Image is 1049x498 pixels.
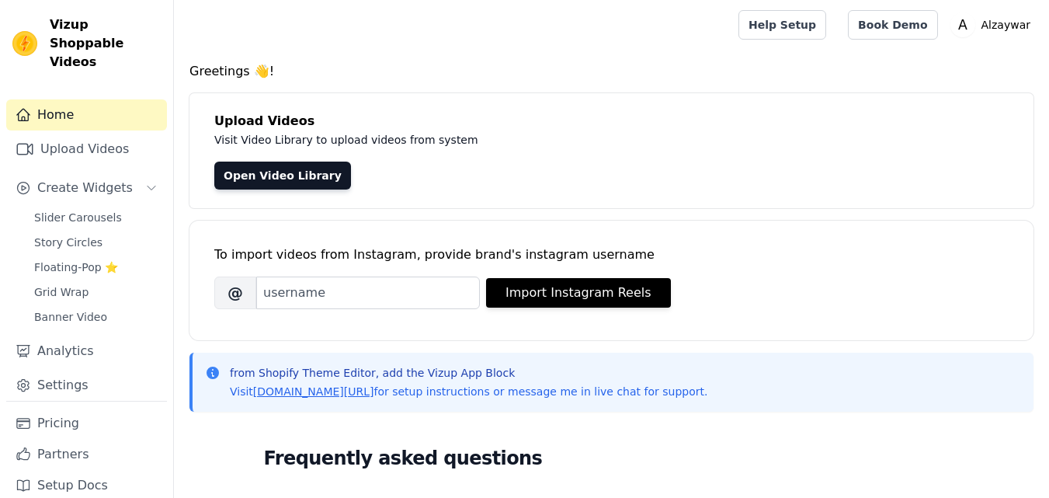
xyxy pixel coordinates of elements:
[37,179,133,197] span: Create Widgets
[230,365,707,381] p: from Shopify Theme Editor, add the Vizup App Block
[264,443,960,474] h2: Frequently asked questions
[253,385,374,398] a: [DOMAIN_NAME][URL]
[975,11,1037,39] p: Alzaywar
[25,256,167,278] a: Floating-Pop ⭐
[6,99,167,131] a: Home
[12,31,37,56] img: Vizup
[6,408,167,439] a: Pricing
[25,281,167,303] a: Grid Wrap
[256,277,480,309] input: username
[230,384,707,399] p: Visit for setup instructions or message me in live chat for support.
[848,10,937,40] a: Book Demo
[950,11,1037,39] button: A Alzaywar
[25,232,167,253] a: Story Circles
[214,162,351,190] a: Open Video Library
[214,112,1009,131] h4: Upload Videos
[958,17,967,33] text: A
[6,172,167,204] button: Create Widgets
[25,207,167,228] a: Slider Carousels
[25,306,167,328] a: Banner Video
[6,134,167,165] a: Upload Videos
[34,210,122,225] span: Slider Carousels
[486,278,671,308] button: Import Instagram Reels
[214,131,910,149] p: Visit Video Library to upload videos from system
[34,284,89,300] span: Grid Wrap
[214,277,256,309] span: @
[738,10,826,40] a: Help Setup
[50,16,161,71] span: Vizup Shoppable Videos
[34,309,107,325] span: Banner Video
[34,235,102,250] span: Story Circles
[34,259,118,275] span: Floating-Pop ⭐
[6,370,167,401] a: Settings
[214,246,1009,264] div: To import videos from Instagram, provide brand's instagram username
[6,336,167,367] a: Analytics
[6,439,167,470] a: Partners
[189,62,1033,81] h4: Greetings 👋!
